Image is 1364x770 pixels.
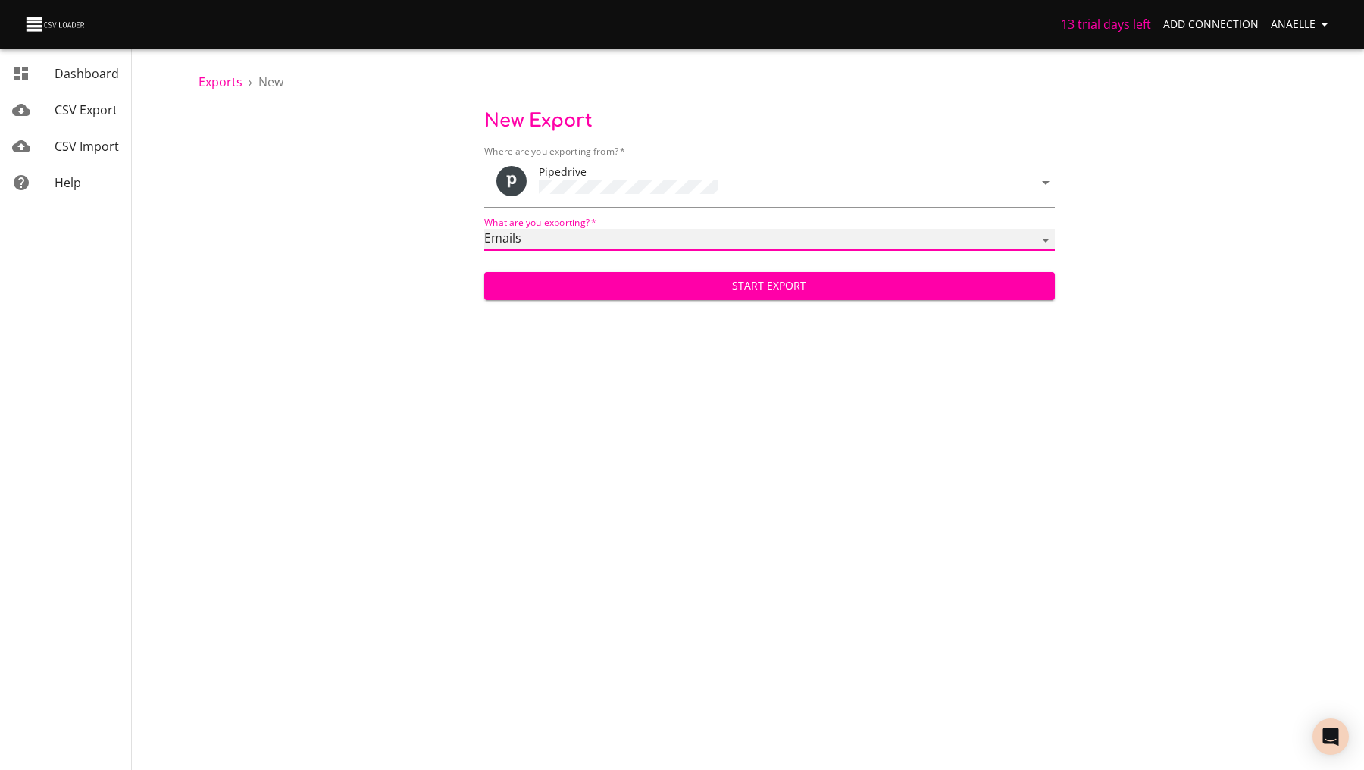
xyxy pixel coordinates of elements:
[24,14,88,35] img: CSV Loader
[1312,718,1349,755] div: Open Intercom Messenger
[249,73,252,91] li: ›
[484,272,1055,300] button: Start Export
[199,74,242,90] a: Exports
[484,147,625,156] label: Where are you exporting from?
[1163,15,1259,34] span: Add Connection
[1271,15,1334,34] span: Anaelle
[496,277,1043,296] span: Start Export
[496,166,527,196] img: Pipedrive
[55,174,81,191] span: Help
[484,218,596,227] label: What are you exporting?
[1157,11,1265,39] a: Add Connection
[1265,11,1340,39] button: Anaelle
[258,74,283,90] span: New
[484,111,593,131] span: New Export
[1061,14,1151,35] h6: 13 trial days left
[55,65,119,82] span: Dashboard
[55,102,117,118] span: CSV Export
[539,164,587,179] span: Pipedrive
[55,138,119,155] span: CSV Import
[496,166,527,196] div: Tool
[484,158,1055,208] div: ToolPipedrive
